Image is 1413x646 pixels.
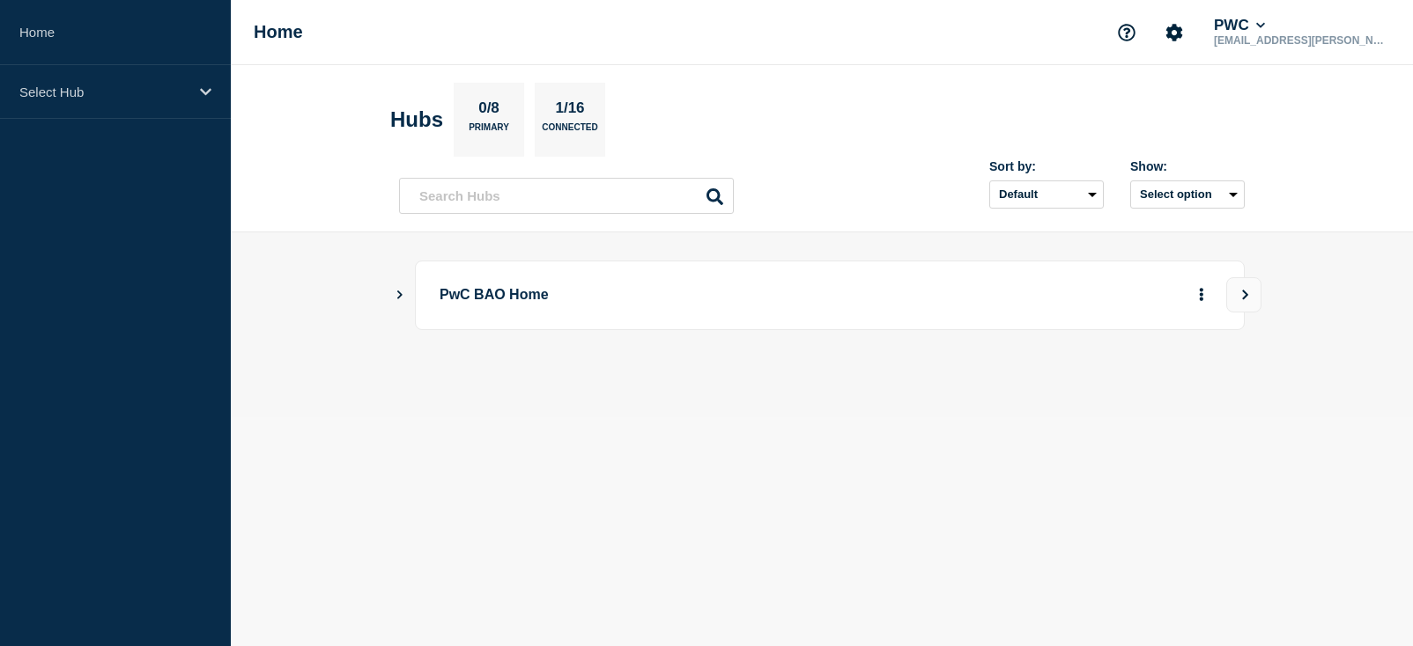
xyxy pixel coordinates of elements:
div: Sort by: [989,159,1104,173]
p: Primary [469,122,509,141]
button: View [1226,277,1261,312]
p: 1/16 [549,99,591,122]
p: Select Hub [19,84,189,99]
p: 0/8 [472,99,507,122]
button: Select option [1130,180,1245,209]
p: [EMAIL_ADDRESS][PERSON_NAME][DOMAIN_NAME] [1210,34,1394,47]
button: More actions [1190,279,1213,312]
button: Support [1108,14,1145,51]
p: PwC BAO Home [440,279,927,312]
input: Search Hubs [399,178,734,214]
button: PWC [1210,17,1269,34]
button: Account settings [1156,14,1193,51]
h2: Hubs [390,107,443,132]
p: Connected [542,122,597,141]
select: Sort by [989,180,1104,209]
h1: Home [254,22,303,42]
button: Show Connected Hubs [396,289,404,302]
div: Show: [1130,159,1245,173]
